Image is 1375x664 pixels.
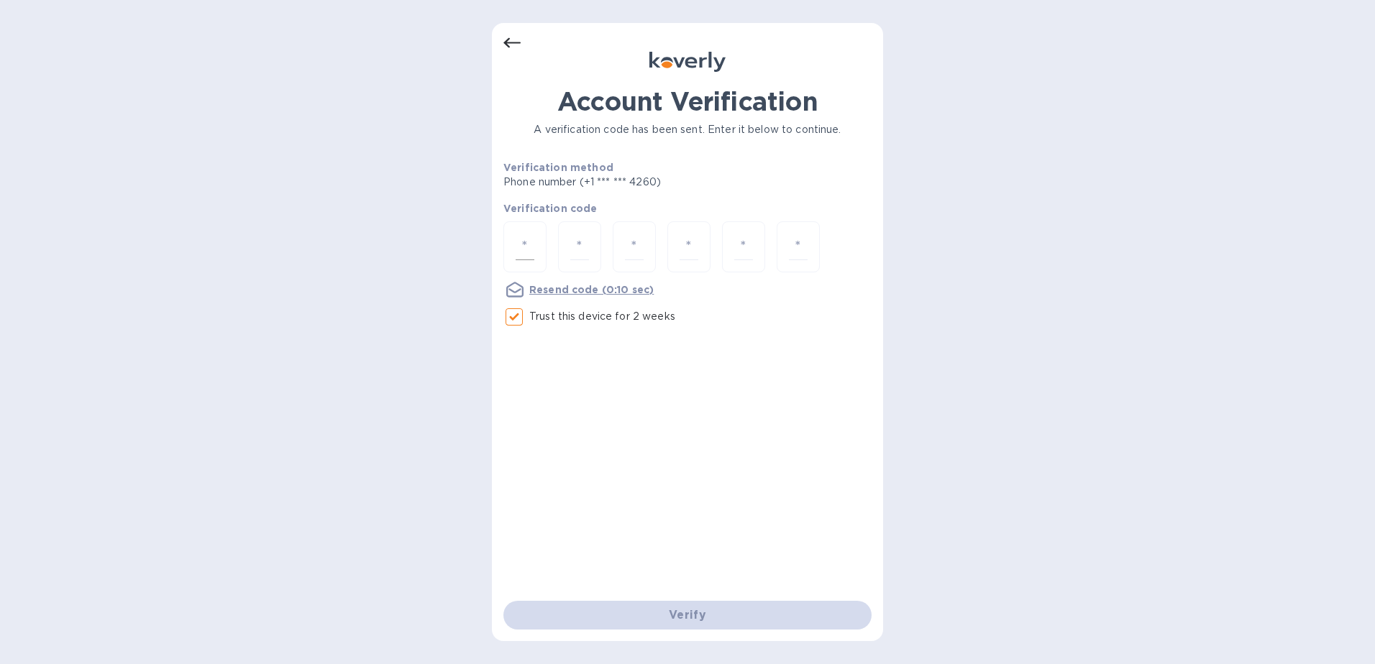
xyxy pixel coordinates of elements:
[503,162,613,173] b: Verification method
[503,122,872,137] p: A verification code has been sent. Enter it below to continue.
[503,175,771,190] p: Phone number (+1 *** *** 4260)
[529,284,654,295] u: Resend code (0:10 sec)
[529,309,675,324] p: Trust this device for 2 weeks
[503,201,872,216] p: Verification code
[503,86,872,116] h1: Account Verification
